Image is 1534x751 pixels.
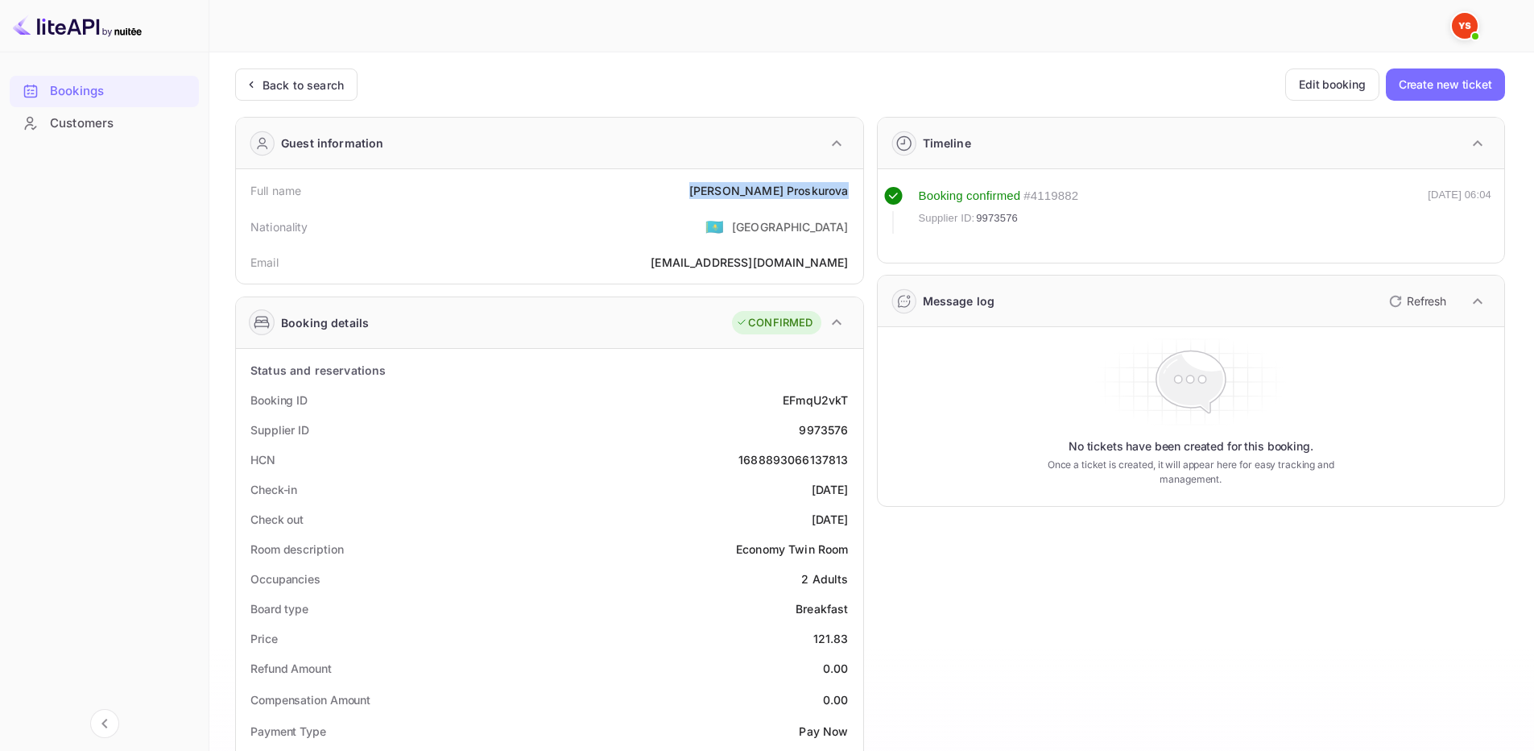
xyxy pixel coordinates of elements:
[50,114,191,133] div: Customers
[1407,293,1446,309] p: Refresh
[823,691,849,708] div: 0.00
[736,541,849,558] div: Economy Twin Room
[689,182,849,199] div: [PERSON_NAME] Proskurova
[1379,288,1453,314] button: Refresh
[783,392,848,409] div: EFmqU2vkT
[1022,458,1359,487] p: Once a ticket is created, it will appear here for easy tracking and management.
[250,600,308,617] div: Board type
[10,76,199,106] a: Bookings
[923,135,971,151] div: Timeline
[10,76,199,107] div: Bookings
[738,451,848,468] div: 1688893066137813
[1285,68,1379,101] button: Edit booking
[250,218,308,235] div: Nationality
[919,210,975,226] span: Supplier ID:
[1023,187,1078,205] div: # 4119882
[250,511,304,528] div: Check out
[250,451,275,468] div: HCN
[813,630,849,647] div: 121.83
[799,421,848,438] div: 9973576
[796,600,848,617] div: Breakfast
[1069,438,1313,454] p: No tickets have been created for this booking.
[250,630,278,647] div: Price
[705,212,724,241] span: United States
[823,660,849,677] div: 0.00
[1452,13,1478,39] img: Yandex Support
[250,392,308,409] div: Booking ID
[801,571,848,587] div: 2 Adults
[1386,68,1505,101] button: Create new ticket
[250,660,332,677] div: Refund Amount
[812,511,849,528] div: [DATE]
[1428,187,1491,234] div: [DATE] 06:04
[651,254,848,271] div: [EMAIL_ADDRESS][DOMAIN_NAME]
[250,421,309,438] div: Supplier ID
[732,218,849,235] div: [GEOGRAPHIC_DATA]
[250,254,279,271] div: Email
[812,481,849,498] div: [DATE]
[250,691,370,708] div: Compensation Amount
[736,315,812,331] div: CONFIRMED
[250,182,301,199] div: Full name
[13,13,142,39] img: LiteAPI logo
[281,314,369,331] div: Booking details
[799,723,848,740] div: Pay Now
[263,77,344,93] div: Back to search
[10,108,199,139] div: Customers
[250,723,326,740] div: Payment Type
[923,293,995,309] div: Message log
[919,187,1021,205] div: Booking confirmed
[90,709,119,738] button: Collapse navigation
[281,135,384,151] div: Guest information
[250,571,320,587] div: Occupancies
[976,210,1018,226] span: 9973576
[250,481,297,498] div: Check-in
[10,108,199,138] a: Customers
[250,362,386,379] div: Status and reservations
[50,82,191,101] div: Bookings
[250,541,343,558] div: Room description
